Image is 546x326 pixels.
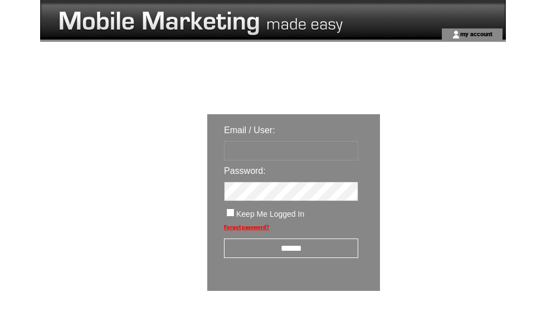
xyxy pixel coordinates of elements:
a: my account [460,30,493,37]
a: Forgot password? [224,224,269,230]
span: Password: [224,166,266,176]
img: account_icon.gif [452,30,460,39]
span: Keep Me Logged In [236,210,304,218]
span: Email / User: [224,125,275,135]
